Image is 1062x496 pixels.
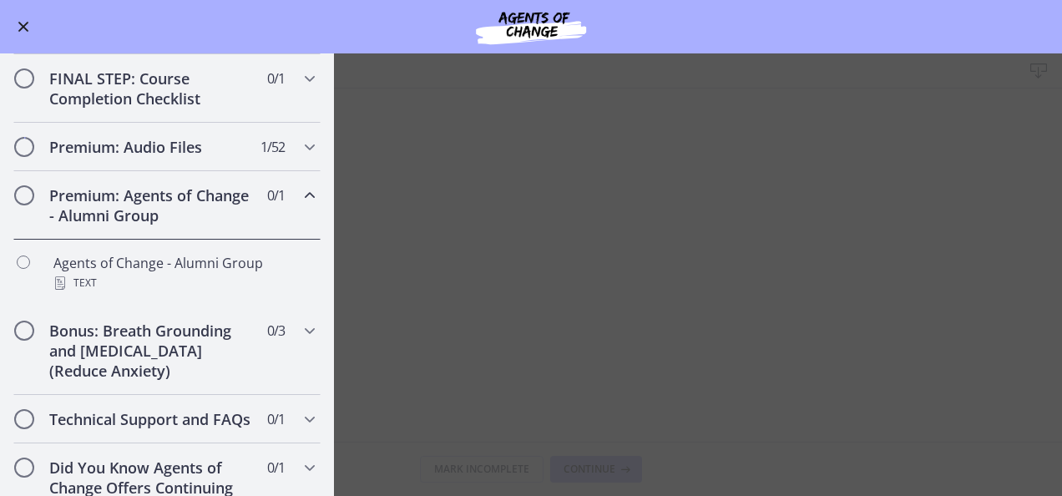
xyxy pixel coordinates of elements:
span: 0 / 1 [267,409,285,429]
div: Agents of Change - Alumni Group [53,253,314,293]
span: 0 / 1 [267,68,285,89]
button: Enable menu [13,17,33,37]
span: 0 / 1 [267,185,285,205]
span: 0 / 3 [267,321,285,341]
h2: FINAL STEP: Course Completion Checklist [49,68,253,109]
h2: Bonus: Breath Grounding and [MEDICAL_DATA] (Reduce Anxiety) [49,321,253,381]
h2: Premium: Audio Files [49,137,253,157]
div: Text [53,273,314,293]
span: 1 / 52 [260,137,285,157]
h2: Premium: Agents of Change - Alumni Group [49,185,253,225]
h2: Technical Support and FAQs [49,409,253,429]
span: 0 / 1 [267,458,285,478]
img: Agents of Change [431,7,631,47]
